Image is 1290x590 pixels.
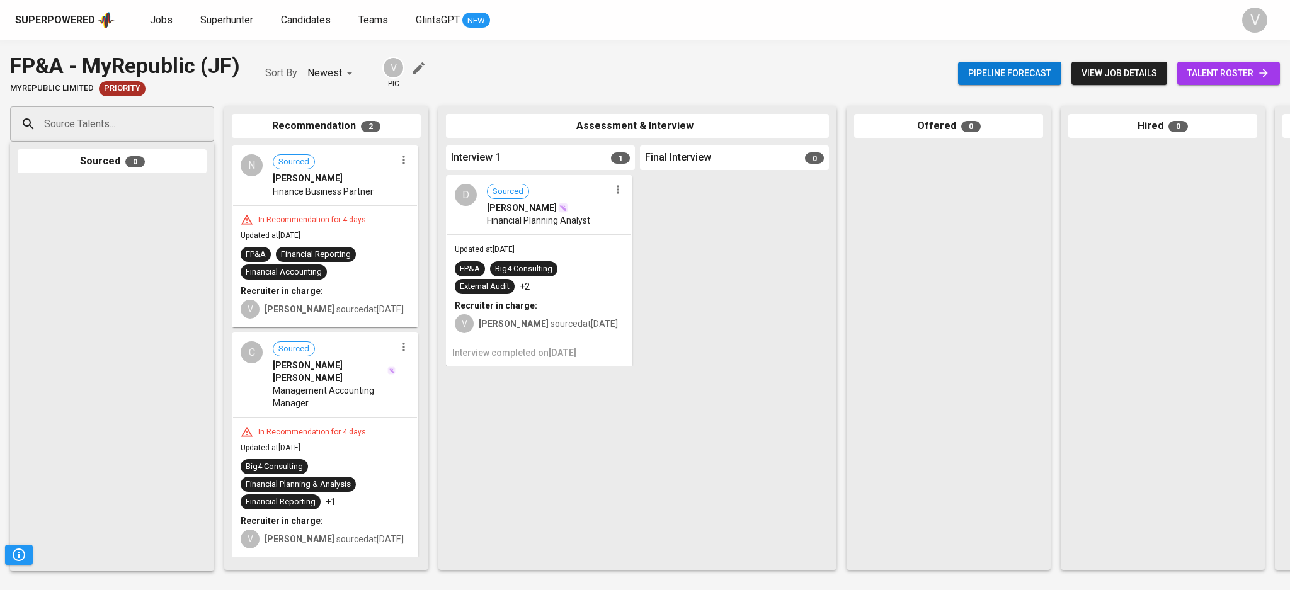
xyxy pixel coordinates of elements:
div: DSourced[PERSON_NAME]Financial Planning AnalystUpdated at[DATE]FP&ABig4 ConsultingExternal Audit+... [446,175,632,366]
span: sourced at [DATE] [479,319,618,329]
a: Superhunter [200,13,256,28]
div: C [241,341,263,363]
div: FP&A [246,249,266,261]
span: GlintsGPT [416,14,460,26]
span: Interview 1 [451,150,501,165]
div: Financial Reporting [246,496,316,508]
span: Priority [99,82,146,94]
h6: Interview completed on [452,346,626,360]
span: [PERSON_NAME] [273,172,343,184]
a: Teams [358,13,391,28]
span: 0 [125,156,145,167]
div: Financial Accounting [246,266,322,278]
div: V [1242,8,1267,33]
div: Offered [854,114,1043,139]
a: GlintsGPT NEW [416,13,490,28]
span: Sourced [273,343,314,355]
span: Superhunter [200,14,253,26]
b: Recruiter in charge: [241,516,323,526]
span: Updated at [DATE] [241,231,300,240]
span: [PERSON_NAME] [487,201,557,214]
img: magic_wand.svg [387,366,396,375]
span: 2 [361,121,380,132]
span: Sourced [273,156,314,168]
span: Final Interview [645,150,711,165]
button: view job details [1071,62,1167,85]
div: D [455,184,477,206]
button: Pipeline Triggers [5,545,33,565]
span: sourced at [DATE] [265,534,404,544]
span: 0 [805,152,824,164]
img: magic_wand.svg [558,203,568,213]
div: Recommendation [232,114,421,139]
img: app logo [98,11,115,30]
div: Assessment & Interview [446,114,829,139]
span: Sourced [488,186,528,198]
span: 1 [611,152,630,164]
p: Sort By [265,65,297,81]
span: view job details [1082,65,1157,81]
span: talent roster [1187,65,1270,81]
div: FP&A [460,263,480,275]
b: Recruiter in charge: [455,300,537,310]
div: CSourced[PERSON_NAME] [PERSON_NAME]Management Accounting ManagerIn Recommendation for 4 daysUpdat... [232,332,418,557]
button: Open [207,123,210,125]
div: pic [382,57,404,89]
span: Financial Planning Analyst [487,214,590,227]
div: New Job received from Demand Team [99,81,146,96]
span: Finance Business Partner [273,185,374,198]
div: Sourced [18,149,207,174]
b: Recruiter in charge: [241,286,323,296]
div: V [455,314,474,333]
span: MyRepublic Limited [10,82,94,94]
span: Updated at [DATE] [455,245,515,254]
p: Newest [307,65,342,81]
span: 0 [1168,121,1188,132]
span: Teams [358,14,388,26]
div: NSourced[PERSON_NAME]Finance Business PartnerIn Recommendation for 4 daysUpdated at[DATE]FP&AFina... [232,145,418,327]
span: Pipeline forecast [968,65,1051,81]
a: talent roster [1177,62,1280,85]
a: Superpoweredapp logo [15,11,115,30]
div: V [382,57,404,79]
span: Updated at [DATE] [241,443,300,452]
div: Big4 Consulting [246,461,303,473]
div: In Recommendation for 4 days [253,427,371,438]
b: [PERSON_NAME] [265,304,334,314]
button: Pipeline forecast [958,62,1061,85]
div: External Audit [460,281,510,293]
a: Jobs [150,13,175,28]
span: Jobs [150,14,173,26]
div: FP&A - MyRepublic (JF) [10,50,240,81]
span: 0 [961,121,981,132]
b: [PERSON_NAME] [479,319,549,329]
b: [PERSON_NAME] [265,534,334,544]
p: +2 [520,280,530,293]
a: Candidates [281,13,333,28]
div: Big4 Consulting [495,263,552,275]
div: N [241,154,263,176]
div: Superpowered [15,13,95,28]
p: +1 [326,496,336,508]
span: [PERSON_NAME] [PERSON_NAME] [273,359,386,384]
div: V [241,300,260,319]
span: Management Accounting Manager [273,384,396,409]
span: sourced at [DATE] [265,304,404,314]
div: V [241,530,260,548]
div: Newest [307,62,357,85]
span: [DATE] [549,348,576,358]
div: Financial Reporting [281,249,351,261]
span: Candidates [281,14,331,26]
div: Hired [1068,114,1257,139]
div: Financial Planning & Analysis [246,479,351,491]
span: NEW [462,14,490,27]
div: In Recommendation for 4 days [253,215,371,225]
